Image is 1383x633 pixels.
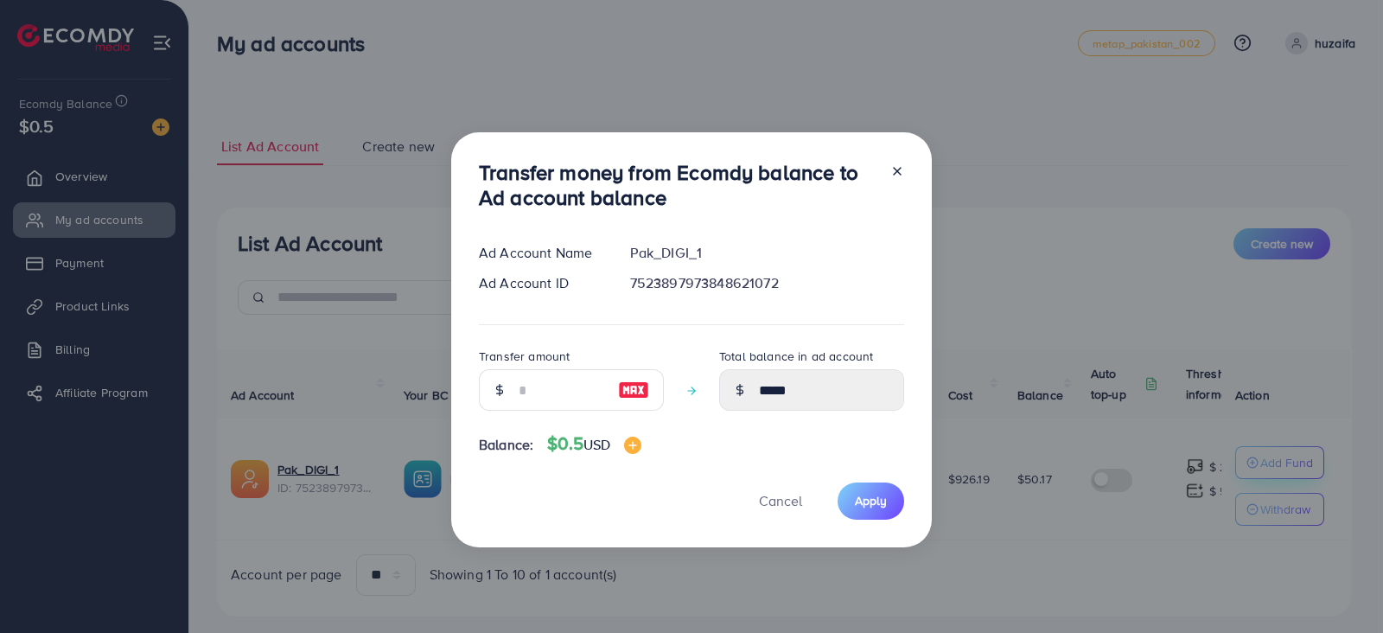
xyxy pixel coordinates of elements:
span: Balance: [479,435,533,455]
label: Total balance in ad account [719,348,873,365]
label: Transfer amount [479,348,570,365]
span: Apply [855,492,887,509]
div: Pak_DIGI_1 [616,243,918,263]
span: USD [583,435,610,454]
div: 7523897973848621072 [616,273,918,293]
div: Ad Account ID [465,273,616,293]
button: Cancel [737,483,824,520]
h4: $0.5 [547,433,641,455]
span: Cancel [759,491,802,510]
img: image [624,437,641,454]
h3: Transfer money from Ecomdy balance to Ad account balance [479,160,876,210]
iframe: Chat [1310,555,1370,620]
div: Ad Account Name [465,243,616,263]
img: image [618,380,649,400]
button: Apply [838,483,904,520]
